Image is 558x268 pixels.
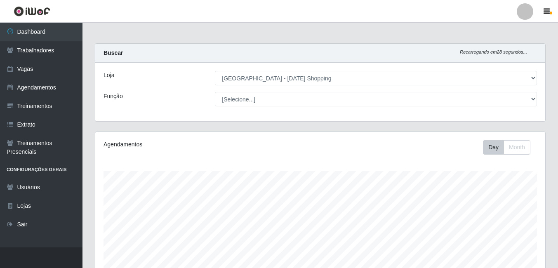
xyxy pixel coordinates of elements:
[104,92,123,101] label: Função
[483,140,537,155] div: Toolbar with button groups
[483,140,530,155] div: First group
[460,49,527,54] i: Recarregando em 28 segundos...
[14,6,50,16] img: CoreUI Logo
[504,140,530,155] button: Month
[104,71,114,80] label: Loja
[104,49,123,56] strong: Buscar
[104,140,277,149] div: Agendamentos
[483,140,504,155] button: Day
